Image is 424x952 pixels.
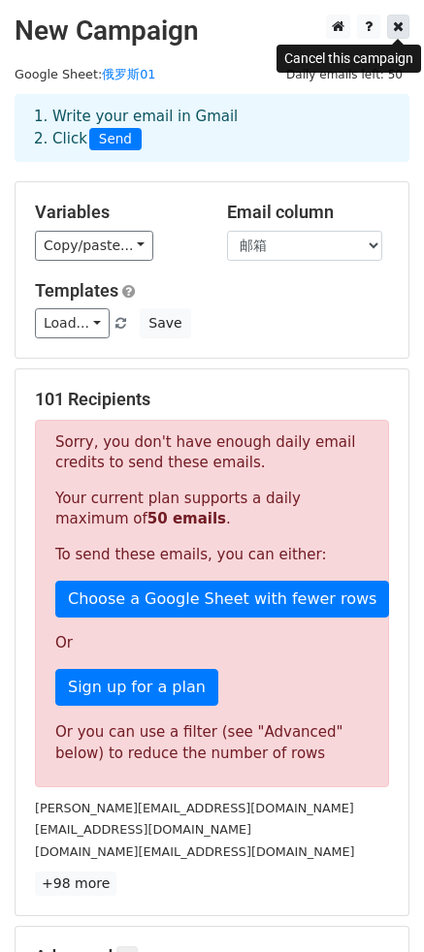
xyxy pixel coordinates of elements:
[35,872,116,896] a: +98 more
[55,545,369,565] p: To send these emails, you can either:
[55,633,369,653] p: Or
[147,510,226,527] strong: 50 emails
[35,280,118,301] a: Templates
[55,581,389,618] a: Choose a Google Sheet with fewer rows
[19,106,405,150] div: 1. Write your email in Gmail 2. Click
[55,669,218,706] a: Sign up for a plan
[327,859,424,952] div: 聊天小组件
[55,721,369,765] div: Or you can use a filter (see "Advanced" below) to reduce the number of rows
[35,202,198,223] h5: Variables
[89,128,142,151] span: Send
[227,202,390,223] h5: Email column
[140,308,190,338] button: Save
[102,67,155,81] a: 俄罗斯01
[35,844,354,859] small: [DOMAIN_NAME][EMAIL_ADDRESS][DOMAIN_NAME]
[35,389,389,410] h5: 101 Recipients
[55,489,369,529] p: Your current plan supports a daily maximum of .
[327,859,424,952] iframe: Chat Widget
[55,432,369,473] p: Sorry, you don't have enough daily email credits to send these emails.
[35,308,110,338] a: Load...
[277,45,421,73] div: Cancel this campaign
[35,801,354,815] small: [PERSON_NAME][EMAIL_ADDRESS][DOMAIN_NAME]
[279,67,409,81] a: Daily emails left: 50
[15,15,409,48] h2: New Campaign
[35,822,251,837] small: [EMAIL_ADDRESS][DOMAIN_NAME]
[15,67,155,81] small: Google Sheet:
[35,231,153,261] a: Copy/paste...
